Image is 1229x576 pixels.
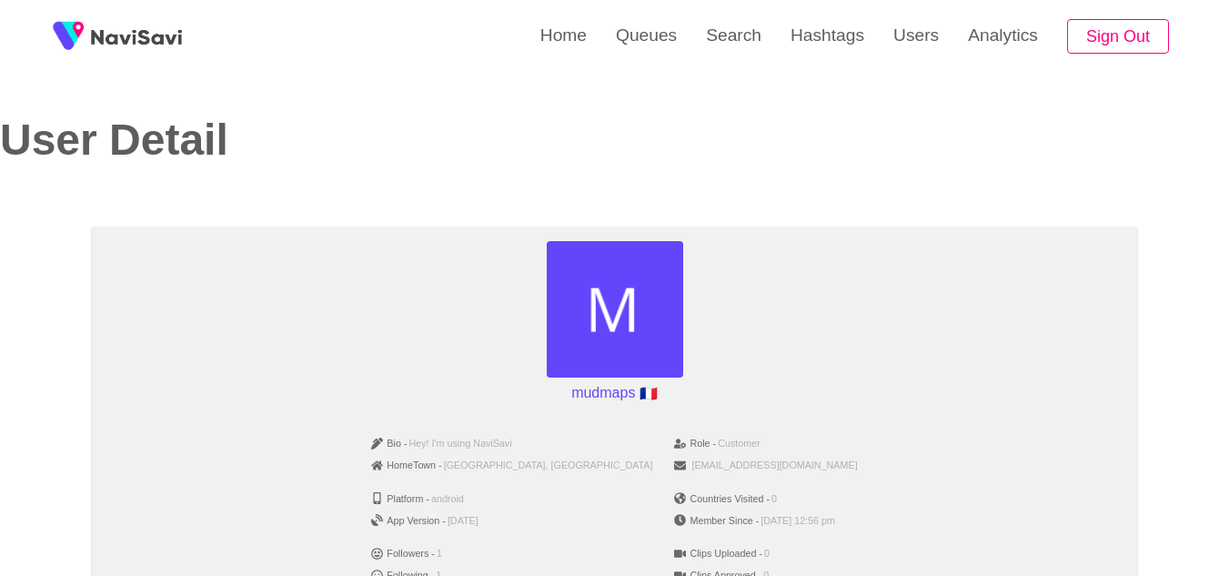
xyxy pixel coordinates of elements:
span: Platform - [371,492,429,504]
span: Role - [674,438,716,450]
span: App Version - [371,514,446,526]
span: Bio - [371,438,407,450]
span: 0 [771,493,777,504]
span: Member Since - [674,514,759,526]
span: HomeTown - [371,460,441,471]
span: [DATE] [448,515,479,526]
span: android [431,493,464,504]
button: Sign Out [1067,19,1169,55]
span: France flag [640,387,658,401]
span: [GEOGRAPHIC_DATA], [GEOGRAPHIC_DATA] [444,460,653,470]
span: [DATE] 12:56 pm [761,515,835,526]
span: [EMAIL_ADDRESS][DOMAIN_NAME] [691,460,857,470]
span: Customer [718,438,761,449]
span: 1 [437,548,442,559]
span: Clips Uploaded - [674,548,761,560]
img: fireSpot [91,27,182,45]
span: Countries Visited - [674,492,770,504]
img: fireSpot [45,14,91,59]
span: Followers - [371,548,435,560]
p: mudmaps [564,378,665,409]
span: 0 [764,548,770,559]
span: Hey! I'm using NaviSavi [408,438,511,449]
